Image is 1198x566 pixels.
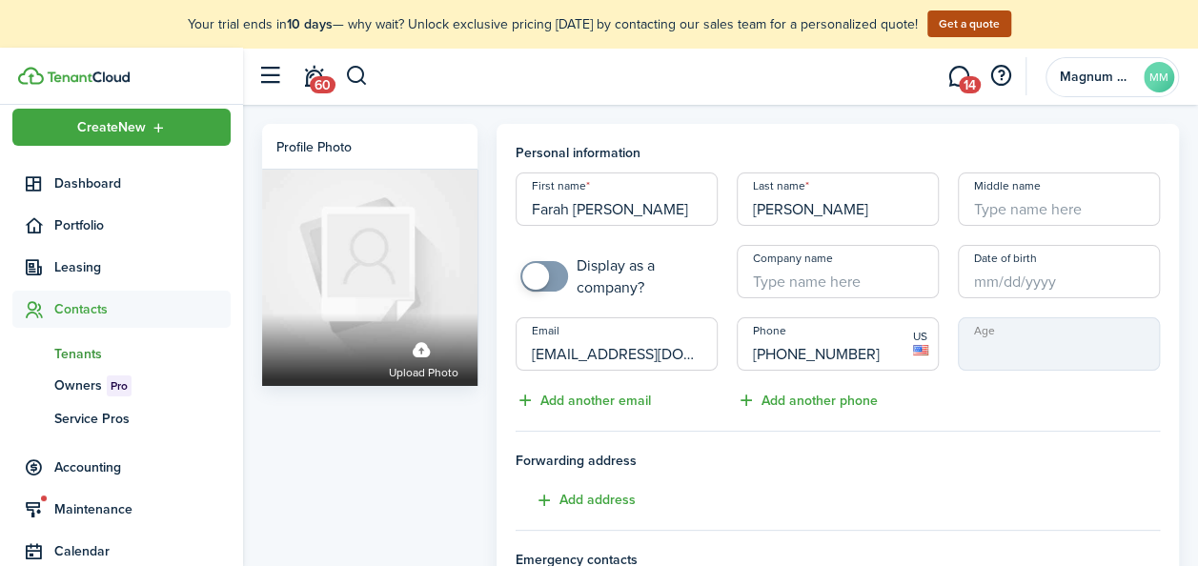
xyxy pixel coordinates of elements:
span: Owners [54,375,231,396]
span: Leasing [54,257,231,277]
span: Create New [77,121,146,134]
button: Add another phone [737,390,878,412]
button: Open resource center [985,60,1017,92]
span: Upload photo [389,363,458,382]
input: Type name here [958,172,1160,226]
a: Messaging [941,52,977,101]
input: Type name here [737,245,939,298]
span: Magnum Management LLC [1060,71,1136,84]
avatar-text: MM [1144,62,1174,92]
span: Contacts [54,299,231,319]
p: Your trial ends in — why wait? Unlock exclusive pricing [DATE] by contacting our sales team for a... [188,14,918,34]
input: mm/dd/yyyy [958,245,1160,298]
a: Service Pros [12,402,231,435]
button: Get a quote [927,10,1011,37]
button: Add another email [516,390,651,412]
a: Dashboard [12,165,231,202]
a: Tenants [12,337,231,370]
div: Profile photo [276,137,352,157]
span: 14 [959,76,981,93]
span: Pro [111,377,128,394]
span: US [913,328,928,345]
span: Calendar [54,541,231,561]
span: 60 [310,76,335,93]
img: TenantCloud [47,71,130,83]
span: Portfolio [54,215,231,235]
h4: Personal information [516,143,1161,163]
span: Service Pros [54,409,231,429]
span: Accounting [54,457,231,477]
b: 10 days [287,14,333,34]
a: OwnersPro [12,370,231,402]
span: Maintenance [54,499,231,519]
img: TenantCloud [18,67,44,85]
input: Add email here [516,317,718,371]
input: Add phone number [737,317,939,371]
span: Dashboard [54,173,231,193]
button: Add address [516,490,636,512]
button: Open menu [12,109,231,146]
button: Open sidebar [252,58,288,94]
span: Forwarding address [516,451,1161,471]
input: Type name here [516,172,718,226]
button: Search [345,60,369,92]
span: Tenants [54,344,231,364]
label: Upload photo [389,332,458,382]
input: Type name here [737,172,939,226]
a: Notifications [295,52,332,101]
